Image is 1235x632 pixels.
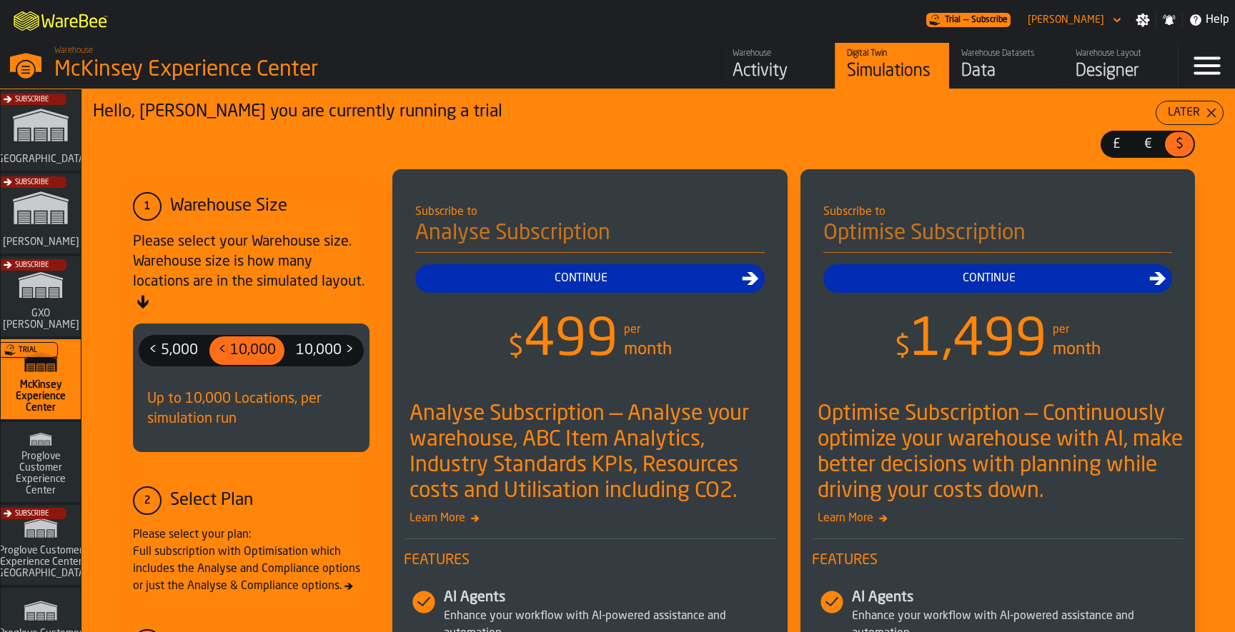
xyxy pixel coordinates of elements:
div: Data [961,60,1052,83]
a: link-to-/wh/i/99265d59-bd42-4a33-a5fd-483dee362034/simulations [835,43,949,89]
span: Subscribe [15,96,49,104]
span: Subscribe [15,179,49,186]
label: button-switch-multi-< 5,000 [139,335,208,366]
span: Learn More [812,510,1184,527]
a: link-to-/wh/i/99265d59-bd42-4a33-a5fd-483dee362034/data [949,43,1063,89]
button: button-Later [1156,101,1224,125]
label: button-toggle-Settings [1130,13,1156,27]
span: 1,499 [911,316,1047,367]
label: button-switch-multi-€ [1132,131,1164,158]
div: Hello, [PERSON_NAME] you are currently running a trial [93,101,1156,124]
span: $ [1168,135,1191,154]
div: 1 [133,192,162,221]
button: button-Continue [823,264,1173,293]
span: — [963,15,968,25]
span: € [1136,135,1159,154]
a: link-to-/wh/i/ad8a128b-0962-41b6-b9c5-f48cc7973f93/simulations [1,422,81,505]
span: Help [1206,11,1229,29]
div: Analyse Subscription — Analyse your warehouse, ABC Item Analytics, Industry Standards KPIs, Resou... [410,401,776,504]
div: Warehouse Size [170,195,287,218]
div: Warehouse Layout [1076,49,1166,59]
div: Activity [733,60,823,83]
label: button-toggle-Menu [1179,43,1235,89]
div: Continue [829,270,1150,287]
span: < 5,000 [143,339,204,362]
span: 499 [524,316,618,367]
div: thumb [1165,132,1194,156]
div: Warehouse [733,49,823,59]
label: button-switch-multi-$ [1164,131,1195,158]
div: per [624,321,640,338]
div: per [1053,321,1069,338]
span: < 10,000 [212,339,282,362]
span: Subscribe [971,15,1008,25]
div: Optimise Subscription — Continuously optimize your warehouse with AI, make better decisions with ... [818,401,1184,504]
div: thumb [209,336,284,365]
span: Subscribe [15,510,49,518]
a: link-to-/wh/i/b5402f52-ce28-4f27-b3d4-5c6d76174849/simulations [1,91,81,174]
a: link-to-/wh/i/99265d59-bd42-4a33-a5fd-483dee362034/pricing/ [926,13,1011,27]
div: DropdownMenuValue-Nikola Ajzenhamer [1022,11,1124,29]
span: Proglove Customer Experience Center [6,451,75,496]
h4: Analyse Subscription [415,221,765,253]
div: Simulations [847,60,938,83]
span: Trial [945,15,961,25]
div: Please select your Warehouse size. Warehouse size is how many locations are in the simulated layout. [133,232,369,312]
div: Designer [1076,60,1166,83]
div: Menu Subscription [926,13,1011,27]
div: Digital Twin [847,49,938,59]
div: month [1053,338,1101,361]
div: Subscribe to [823,204,1173,221]
div: AI Agents [444,588,776,608]
div: DropdownMenuValue-Nikola Ajzenhamer [1028,14,1104,26]
span: Features [404,551,776,571]
a: link-to-/wh/i/99265d59-bd42-4a33-a5fd-483dee362034/designer [1063,43,1178,89]
span: Learn More [404,510,776,527]
div: month [624,338,672,361]
span: $ [895,333,911,362]
a: link-to-/wh/i/99265d59-bd42-4a33-a5fd-483dee362034/simulations [1,339,81,422]
div: thumb [287,336,362,365]
label: button-switch-multi-£ [1101,131,1132,158]
label: button-switch-multi-10,000 > [286,335,364,366]
span: Warehouse [54,46,93,56]
div: AI Agents [852,588,1184,608]
span: Trial [19,346,37,354]
a: link-to-/wh/i/1653e8cc-126b-480f-9c47-e01e76aa4a88/simulations [1,174,81,256]
span: 10,000 > [290,339,359,362]
div: Up to 10,000 Locations, per simulation run [139,378,364,441]
a: link-to-/wh/i/fa949e79-6535-42a1-9210-3ec8e248409d/simulations [1,505,81,588]
span: Features [812,551,1184,571]
span: £ [1105,135,1128,154]
span: Subscribe [15,261,49,269]
div: Subscribe to [415,204,765,221]
a: link-to-/wh/i/99265d59-bd42-4a33-a5fd-483dee362034/feed/ [720,43,835,89]
div: thumb [140,336,207,365]
div: Later [1162,104,1206,121]
div: 2 [133,486,162,515]
h4: Optimise Subscription [823,221,1173,253]
div: McKinsey Experience Center [54,57,440,83]
div: thumb [1134,132,1162,156]
div: Select Plan [170,489,253,512]
label: button-toggle-Help [1183,11,1235,29]
label: button-toggle-Notifications [1156,13,1182,27]
div: Continue [421,270,742,287]
div: Warehouse Datasets [961,49,1052,59]
button: button-Continue [415,264,765,293]
div: thumb [1102,132,1131,156]
label: button-switch-multi-< 10,000 [208,335,286,366]
div: Please select your plan: Full subscription with Optimisation which includes the Analyse and Compl... [133,526,369,595]
a: link-to-/wh/i/baca6aa3-d1fc-43c0-a604-2a1c9d5db74d/simulations [1,256,81,339]
span: $ [508,333,524,362]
